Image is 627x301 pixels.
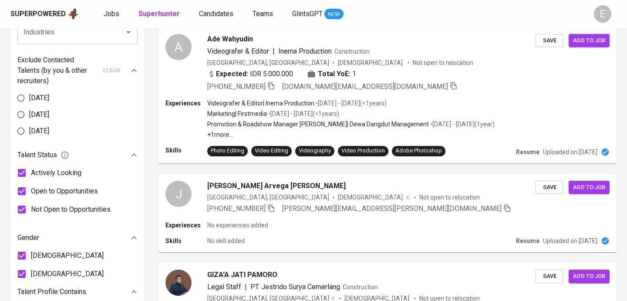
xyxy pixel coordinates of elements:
button: Save [536,270,563,283]
b: Total YoE: [318,69,351,79]
p: • [DATE] - [DATE] ( 1 year ) [429,120,495,129]
button: Add to job [569,270,610,283]
span: Ade Wahyudin [207,34,253,44]
p: Videografer & Editor | Inema Production [207,99,314,108]
span: GlintsGPT [292,10,323,18]
p: Uploaded on [DATE] [543,237,597,245]
div: Talent Profile Contains [17,283,138,301]
span: PT. Jestrido Surya Cemerlang [250,283,340,291]
span: Open to Opportunities [31,186,98,196]
button: Save [536,181,563,194]
span: Talent Status [17,150,69,160]
span: Save [540,36,559,46]
p: Experiences [165,221,207,230]
img: a8cc44f7fa8b678a6cdf32fe750eefda.png [165,270,192,296]
div: A [165,34,192,60]
p: Uploaded on [DATE] [543,148,597,156]
div: Superpowered [10,9,66,19]
div: Exclude Contacted Talents (by you & other recruiters)clear [17,55,138,86]
p: Promotion & Roadshow Manager [PERSON_NAME] | Dewa Dangdut Management [207,120,429,129]
p: • [DATE] - [DATE] ( <1 years ) [314,99,387,108]
p: • [DATE] - [DATE] ( <1 years ) [267,109,339,118]
span: [PHONE_NUMBER] [207,82,266,91]
span: Candidates [199,10,233,18]
p: Gender [17,233,39,243]
a: Superhunter [138,9,182,20]
button: Add to job [569,181,610,194]
div: Gender [17,229,138,247]
div: Adobe Photoshop [395,147,442,155]
span: Add to job [573,36,605,46]
p: Resume [516,148,539,156]
div: Photo Editing [211,147,244,155]
div: Videography [299,147,331,155]
img: app logo [67,7,79,20]
p: Skills [165,146,207,155]
button: Save [536,34,563,47]
span: Add to job [573,183,605,193]
p: No experiences added [207,221,268,230]
b: Expected: [216,69,248,79]
p: Talent Profile Contains [17,287,86,297]
span: Not Open to Opportunities [31,204,111,215]
p: Marketing | Firstmedia [207,109,267,118]
span: [DATE] [29,93,49,103]
div: J [165,181,192,207]
span: Construction [343,284,378,291]
span: [DEMOGRAPHIC_DATA] [31,269,104,279]
b: Superhunter [138,10,180,18]
a: Superpoweredapp logo [10,7,79,20]
p: No skill added [207,237,245,245]
span: [PERSON_NAME][EMAIL_ADDRESS][PERSON_NAME][DOMAIN_NAME] [282,204,502,213]
div: IDR 5.000.000 [207,69,293,79]
p: Skills [165,237,207,245]
span: Save [540,271,559,281]
span: Add to job [573,271,605,281]
span: | [273,46,275,57]
span: 1 [352,69,356,79]
p: +1 more ... [207,130,495,139]
span: [PHONE_NUMBER] [207,204,266,213]
span: [DATE] [29,126,49,136]
div: Video Production [341,147,385,155]
span: [DOMAIN_NAME][EMAIL_ADDRESS][DOMAIN_NAME] [282,82,448,91]
button: Open [122,26,135,38]
span: Actively Looking [31,168,81,178]
span: [DEMOGRAPHIC_DATA] [338,58,404,67]
span: [PERSON_NAME] Arvega [PERSON_NAME] [207,181,346,191]
a: Jobs [104,9,121,20]
div: Video Editing [255,147,288,155]
span: | [245,282,247,292]
span: Construction [334,48,370,55]
button: Add to job [569,34,610,47]
span: [DEMOGRAPHIC_DATA] [338,193,404,202]
a: Teams [253,9,275,20]
span: Jobs [104,10,119,18]
p: Not open to relocation [419,193,480,202]
div: [GEOGRAPHIC_DATA], [GEOGRAPHIC_DATA] [207,193,329,202]
span: Save [540,183,559,193]
span: Teams [253,10,273,18]
span: [DATE] [29,109,49,120]
p: Experiences [165,99,207,108]
div: [GEOGRAPHIC_DATA], [GEOGRAPHIC_DATA] [207,58,329,67]
span: Inema Production [278,47,332,55]
span: NEW [324,10,344,19]
a: GlintsGPT NEW [292,9,344,20]
div: Talent Status [17,146,138,164]
span: [DEMOGRAPHIC_DATA] [31,250,104,261]
span: Legal Staff [207,283,241,291]
p: Not open to relocation [413,58,473,67]
a: J[PERSON_NAME] Arvega [PERSON_NAME][GEOGRAPHIC_DATA], [GEOGRAPHIC_DATA][DEMOGRAPHIC_DATA] Not ope... [158,174,617,252]
div: E [594,5,611,23]
p: Exclude Contacted Talents (by you & other recruiters) [17,55,98,86]
a: Candidates [199,9,235,20]
a: AAde WahyudinVideografer & Editor|Inema ProductionConstruction[GEOGRAPHIC_DATA], [GEOGRAPHIC_DATA... [158,27,617,163]
span: Videografer & Editor [207,47,269,55]
p: Resume [516,237,539,245]
span: GIZA'A JATI PAMORO [207,270,277,280]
